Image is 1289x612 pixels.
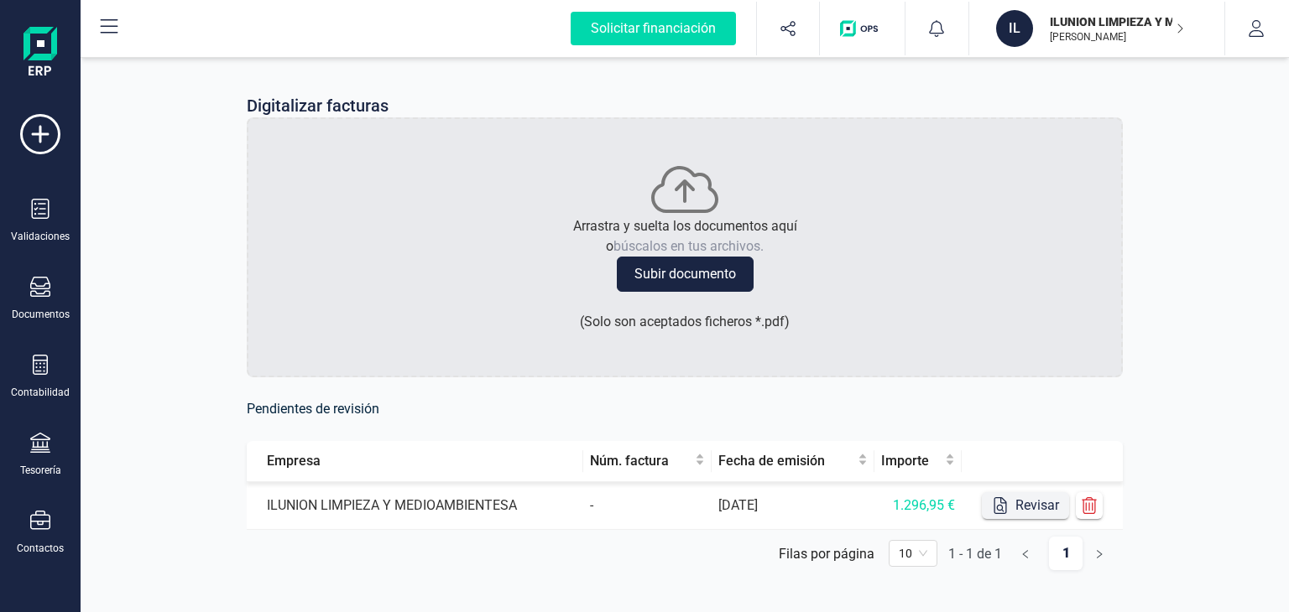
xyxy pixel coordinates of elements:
[1009,537,1042,563] li: Página anterior
[247,94,389,117] p: Digitalizar facturas
[12,308,70,321] div: Documentos
[1020,549,1031,559] span: left
[551,2,756,55] button: Solicitar financiación
[247,482,583,530] td: ILUNION LIMPIEZA Y MEDIOAMBIENTESA
[573,216,797,257] p: Arrastra y suelta los documentos aquí o
[948,546,1002,562] div: 1 - 1 de 1
[247,117,1123,377] div: Arrastra y suelta los documentos aquíobúscalos en tus archivos.Subir documento(Solo son aceptados...
[590,451,691,471] span: Núm. factura
[779,546,874,562] div: Filas por página
[889,540,937,567] div: 页码
[1050,30,1184,44] p: [PERSON_NAME]
[1050,13,1184,30] p: ILUNION LIMPIEZA Y MEDIOAMBIENTESA
[996,10,1033,47] div: IL
[1049,537,1083,570] a: 1
[718,451,853,471] span: Fecha de emisión
[899,541,927,566] span: 10
[583,482,712,530] td: -
[1083,537,1116,563] li: Página siguiente
[571,12,736,45] div: Solicitar financiación
[1083,537,1116,570] button: right
[1009,537,1042,570] button: left
[247,397,1123,421] h6: Pendientes de revisión
[893,497,955,513] span: 1.296,95 €
[840,20,885,37] img: Logo de OPS
[23,27,57,80] img: Logo Finanedi
[712,482,874,530] td: [DATE]
[17,542,64,555] div: Contactos
[617,257,754,292] button: Subir documento
[580,312,790,332] p: ( Solo son aceptados ficheros * .pdf )
[881,451,942,471] span: Importe
[247,441,583,482] th: Empresa
[830,2,895,55] button: Logo de OPS
[11,386,70,399] div: Contabilidad
[613,238,764,254] span: búscalos en tus archivos.
[11,230,70,243] div: Validaciones
[989,2,1204,55] button: ILILUNION LIMPIEZA Y MEDIOAMBIENTESA[PERSON_NAME]
[982,492,1069,519] button: Revisar
[20,464,61,477] div: Tesorería
[1094,549,1104,559] span: right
